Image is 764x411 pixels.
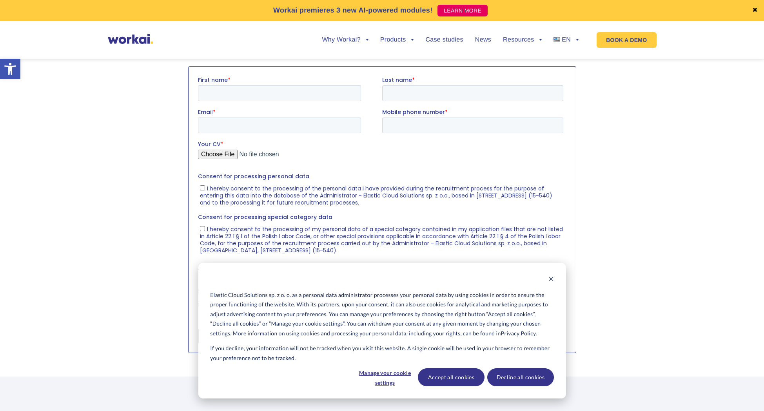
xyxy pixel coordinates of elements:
[548,275,554,285] button: Dismiss cookie banner
[752,7,758,14] a: ✖
[487,368,554,386] button: Decline all cookies
[380,37,414,43] a: Products
[562,36,571,43] span: EN
[273,5,433,16] p: Workai premieres 3 new AI-powered modules!
[210,344,553,363] p: If you decline, your information will not be tracked when you visit this website. A single cookie...
[418,368,485,386] button: Accept all cookies
[503,37,542,43] a: Resources
[198,76,566,349] iframe: Form 0
[501,329,536,339] a: Privacy Policy
[597,32,656,48] a: BOOK A DEMO
[322,37,368,43] a: Why Workai?
[355,368,415,386] button: Manage your cookie settings
[210,290,553,339] p: Elastic Cloud Solutions sp. z o. o. as a personal data administrator processes your personal data...
[425,37,463,43] a: Case studies
[475,37,491,43] a: News
[198,263,566,398] div: Cookie banner
[437,5,488,16] a: LEARN MORE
